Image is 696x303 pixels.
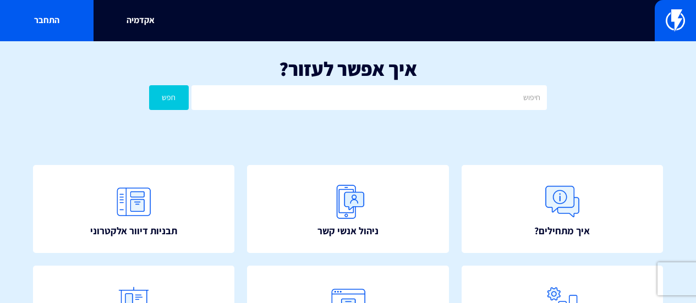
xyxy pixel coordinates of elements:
input: חיפוש [191,85,547,110]
input: חיפוש מהיר... [139,8,557,34]
a: ניהול אנשי קשר [247,165,448,254]
a: איך מתחילים? [462,165,663,254]
h1: איך אפשר לעזור? [17,58,679,80]
a: תבניות דיוור אלקטרוני [33,165,234,254]
button: חפש [149,85,189,110]
span: ניהול אנשי קשר [317,224,379,238]
span: איך מתחילים? [534,224,590,238]
span: תבניות דיוור אלקטרוני [90,224,177,238]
